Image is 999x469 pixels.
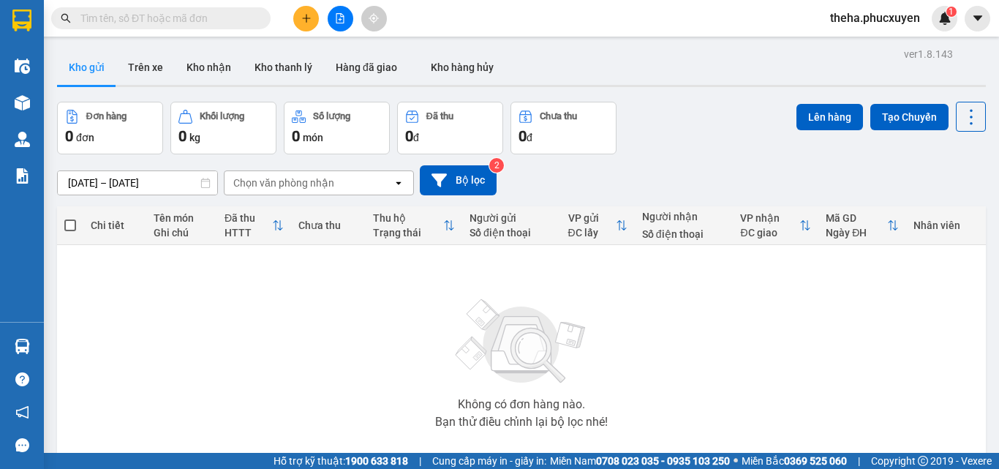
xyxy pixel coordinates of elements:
div: Tên món [154,212,210,224]
button: Bộ lọc [420,165,497,195]
th: Toggle SortBy [561,206,635,245]
button: Hàng đã giao [324,50,409,85]
span: 0 [519,127,527,145]
img: warehouse-icon [15,132,30,147]
button: Đơn hàng0đơn [57,102,163,154]
div: Người nhận [642,211,726,222]
button: Kho nhận [175,50,243,85]
span: message [15,438,29,452]
th: Toggle SortBy [818,206,906,245]
button: Tạo Chuyến [870,104,949,130]
button: caret-down [965,6,990,31]
img: logo-vxr [12,10,31,31]
div: Ngày ĐH [826,227,887,239]
span: file-add [335,13,345,23]
img: solution-icon [15,168,30,184]
div: Nhân viên [913,220,979,231]
div: ver 1.8.143 [904,46,953,62]
img: warehouse-icon [15,95,30,110]
div: HTTT [225,227,272,239]
button: Lên hàng [796,104,863,130]
span: Kho hàng hủy [431,61,494,73]
span: | [858,453,860,469]
span: Cung cấp máy in - giấy in: [432,453,546,469]
span: 0 [65,127,73,145]
strong: 0369 525 060 [784,455,847,467]
span: | [419,453,421,469]
div: VP nhận [740,212,799,224]
span: notification [15,405,29,419]
span: Hỗ trợ kỹ thuật: [274,453,408,469]
span: đơn [76,132,94,143]
div: ĐC lấy [568,227,616,239]
button: aim [361,6,387,31]
div: Chọn văn phòng nhận [233,176,334,190]
div: Số điện thoại [642,228,726,240]
span: đ [413,132,419,143]
sup: 1 [946,7,957,17]
span: ⚪️ [734,458,738,464]
span: copyright [918,456,928,466]
div: Ghi chú [154,227,210,239]
input: Select a date range. [58,171,217,195]
img: warehouse-icon [15,339,30,354]
span: question-circle [15,372,29,386]
button: Trên xe [116,50,175,85]
span: theha.phucxuyen [818,9,932,27]
span: Miền Bắc [742,453,847,469]
div: ĐC giao [740,227,799,239]
button: file-add [328,6,353,31]
div: Số lượng [313,111,350,121]
div: VP gửi [568,212,616,224]
th: Toggle SortBy [366,206,462,245]
div: Bạn thử điều chỉnh lại bộ lọc nhé! [435,416,608,428]
button: Khối lượng0kg [170,102,276,154]
th: Toggle SortBy [217,206,291,245]
div: Người gửi [470,212,554,224]
img: icon-new-feature [938,12,951,25]
button: Kho thanh lý [243,50,324,85]
button: Số lượng0món [284,102,390,154]
span: kg [189,132,200,143]
div: Không có đơn hàng nào. [458,399,585,410]
span: Miền Nam [550,453,730,469]
strong: 0708 023 035 - 0935 103 250 [596,455,730,467]
div: Chi tiết [91,220,139,231]
div: Chưa thu [540,111,577,121]
div: Mã GD [826,212,887,224]
span: món [303,132,323,143]
button: Kho gửi [57,50,116,85]
div: Số điện thoại [470,227,554,239]
span: plus [301,13,312,23]
span: đ [527,132,532,143]
svg: open [393,177,404,189]
span: 0 [405,127,413,145]
span: 0 [178,127,186,145]
span: 0 [292,127,300,145]
button: Đã thu0đ [397,102,503,154]
button: plus [293,6,319,31]
img: warehouse-icon [15,59,30,74]
span: search [61,13,71,23]
sup: 2 [489,158,504,173]
div: Đã thu [225,212,272,224]
button: Chưa thu0đ [510,102,617,154]
th: Toggle SortBy [733,206,818,245]
div: Đơn hàng [86,111,127,121]
strong: 1900 633 818 [345,455,408,467]
div: Thu hộ [373,212,443,224]
span: aim [369,13,379,23]
span: 1 [949,7,954,17]
span: caret-down [971,12,984,25]
div: Khối lượng [200,111,244,121]
div: Chưa thu [298,220,358,231]
input: Tìm tên, số ĐT hoặc mã đơn [80,10,253,26]
div: Trạng thái [373,227,443,239]
img: svg+xml;base64,PHN2ZyBjbGFzcz0ibGlzdC1wbHVnX19zdmciIHhtbG5zPSJodHRwOi8vd3d3LnczLm9yZy8yMDAwL3N2Zy... [448,290,595,393]
div: Đã thu [426,111,453,121]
